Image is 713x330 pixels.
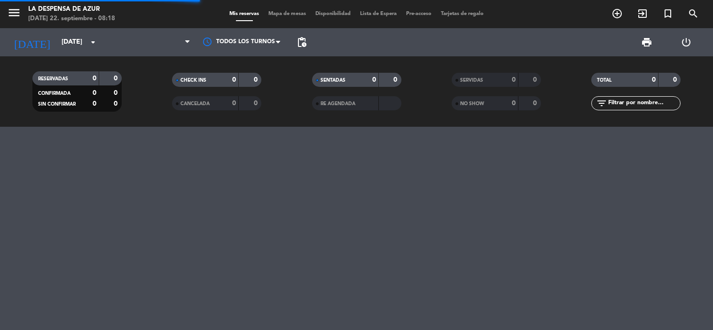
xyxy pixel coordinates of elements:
[611,8,623,19] i: add_circle_outline
[533,77,539,83] strong: 0
[607,98,680,108] input: Filtrar por nombre...
[296,37,307,48] span: pending_actions
[673,77,679,83] strong: 0
[114,75,119,82] strong: 0
[180,78,206,83] span: CHECK INS
[637,8,648,19] i: exit_to_app
[666,28,706,56] div: LOG OUT
[232,100,236,107] strong: 0
[87,37,99,48] i: arrow_drop_down
[321,78,345,83] span: SENTADAS
[225,11,264,16] span: Mis reservas
[460,78,483,83] span: SERVIDAS
[38,91,71,96] span: CONFIRMADA
[533,100,539,107] strong: 0
[114,90,119,96] strong: 0
[401,11,436,16] span: Pre-acceso
[436,11,488,16] span: Tarjetas de regalo
[512,77,516,83] strong: 0
[38,102,76,107] span: SIN CONFIRMAR
[7,6,21,20] i: menu
[254,77,259,83] strong: 0
[460,101,484,106] span: NO SHOW
[597,78,611,83] span: TOTAL
[232,77,236,83] strong: 0
[393,77,399,83] strong: 0
[641,37,652,48] span: print
[254,100,259,107] strong: 0
[38,77,68,81] span: RESERVADAS
[321,101,355,106] span: RE AGENDADA
[28,5,115,14] div: La Despensa de Azur
[264,11,311,16] span: Mapa de mesas
[93,75,96,82] strong: 0
[93,90,96,96] strong: 0
[681,37,692,48] i: power_settings_new
[28,14,115,23] div: [DATE] 22. septiembre - 08:18
[662,8,674,19] i: turned_in_not
[652,77,656,83] strong: 0
[114,100,119,107] strong: 0
[688,8,699,19] i: search
[180,101,210,106] span: CANCELADA
[311,11,355,16] span: Disponibilidad
[512,100,516,107] strong: 0
[596,98,607,109] i: filter_list
[372,77,376,83] strong: 0
[7,32,57,53] i: [DATE]
[7,6,21,23] button: menu
[355,11,401,16] span: Lista de Espera
[93,100,96,107] strong: 0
